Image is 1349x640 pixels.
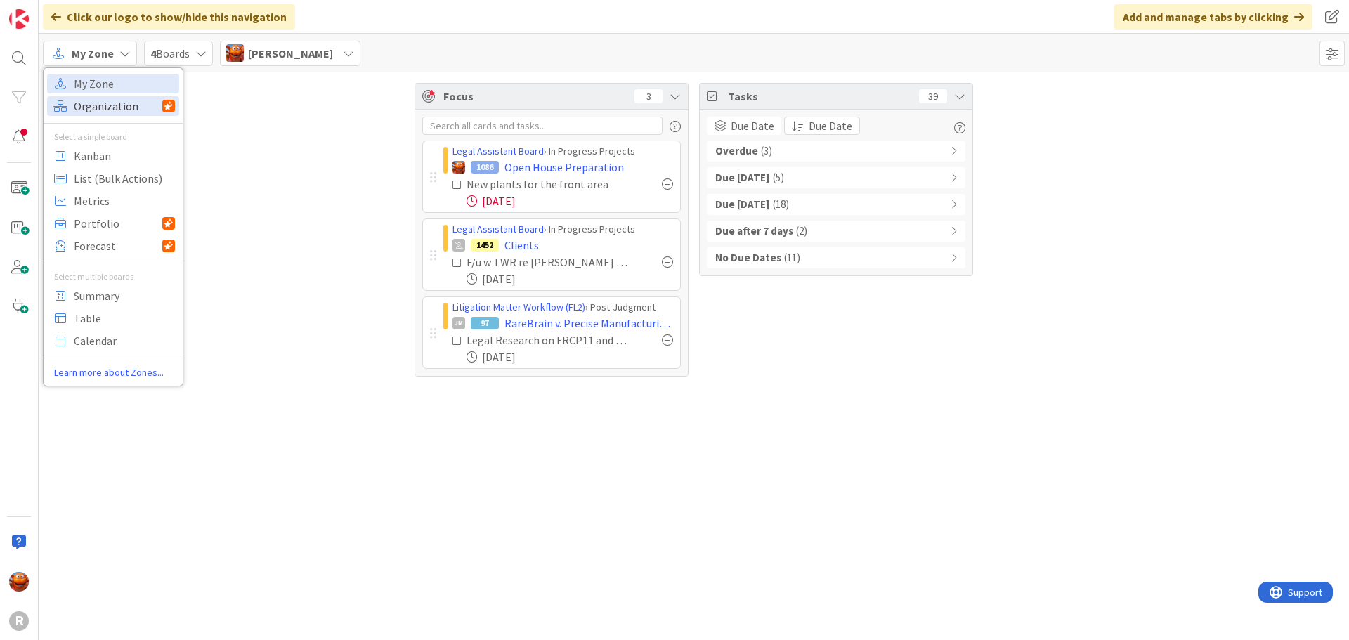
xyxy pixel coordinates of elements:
a: My Zone [47,74,179,93]
span: Table [74,308,175,329]
a: Summary [47,286,179,306]
a: Forecast [47,236,179,256]
span: RareBrain v. Precise Manufacturing & Engineering [504,315,673,332]
span: My Zone [74,73,175,94]
span: ( 3 ) [761,143,772,159]
a: Learn more about Zones... [44,365,183,380]
a: Calendar [47,331,179,351]
div: Add and manage tabs by clicking [1114,4,1312,30]
img: KA [452,161,465,174]
span: ( 5 ) [773,170,784,186]
div: [DATE] [467,192,673,209]
div: Click our logo to show/hide this navigation [43,4,295,30]
div: › In Progress Projects [452,144,673,159]
div: New plants for the front area [467,176,631,192]
img: KA [226,44,244,62]
span: ( 18 ) [773,197,789,213]
div: › In Progress Projects [452,222,673,237]
div: 3 [634,89,663,103]
button: Due Date [784,117,860,135]
span: Clients [504,237,539,254]
input: Search all cards and tasks... [422,117,663,135]
span: Organization [74,96,162,117]
div: › Post-Judgment [452,300,673,315]
div: 97 [471,317,499,329]
span: Kanban [74,145,175,166]
div: Select multiple boards [44,270,183,283]
a: Litigation Matter Workflow (FL2) [452,301,585,313]
a: Kanban [47,146,179,166]
b: Overdue [715,143,758,159]
span: My Zone [72,45,114,62]
div: 39 [919,89,947,103]
a: Table [47,308,179,328]
b: Due [DATE] [715,170,770,186]
span: Forecast [74,235,162,256]
div: 1452 [471,239,499,252]
b: Due [DATE] [715,197,770,213]
span: Portfolio [74,213,162,234]
a: Legal Assistant Board [452,223,544,235]
span: Calendar [74,330,175,351]
span: Due Date [809,117,852,134]
div: Legal Research on FRCP11 and Vexatious Litigation [467,332,631,348]
b: Due after 7 days [715,223,793,240]
div: JM [452,317,465,329]
span: Summary [74,285,175,306]
a: List (Bulk Actions) [47,169,179,188]
span: Metrics [74,190,175,211]
a: Metrics [47,191,179,211]
span: Tasks [728,88,912,105]
div: [DATE] [467,270,673,287]
a: Organization [47,96,179,116]
a: Portfolio [47,214,179,233]
span: Support [30,2,64,19]
span: Due Date [731,117,774,134]
span: [PERSON_NAME] [248,45,333,62]
span: Focus [443,88,623,105]
a: Legal Assistant Board [452,145,544,157]
img: Visit kanbanzone.com [9,9,29,29]
div: F/u w TWR re [PERSON_NAME] (pre-client) [467,254,631,270]
img: KA [9,572,29,592]
b: No Due Dates [715,250,781,266]
b: 4 [150,46,156,60]
div: [DATE] [467,348,673,365]
span: List (Bulk Actions) [74,168,175,189]
div: 1086 [471,161,499,174]
span: Boards [150,45,190,62]
span: ( 11 ) [784,250,800,266]
span: Open House Preparation [504,159,624,176]
div: Select a single board [44,131,183,143]
span: ( 2 ) [796,223,807,240]
div: R [9,611,29,631]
